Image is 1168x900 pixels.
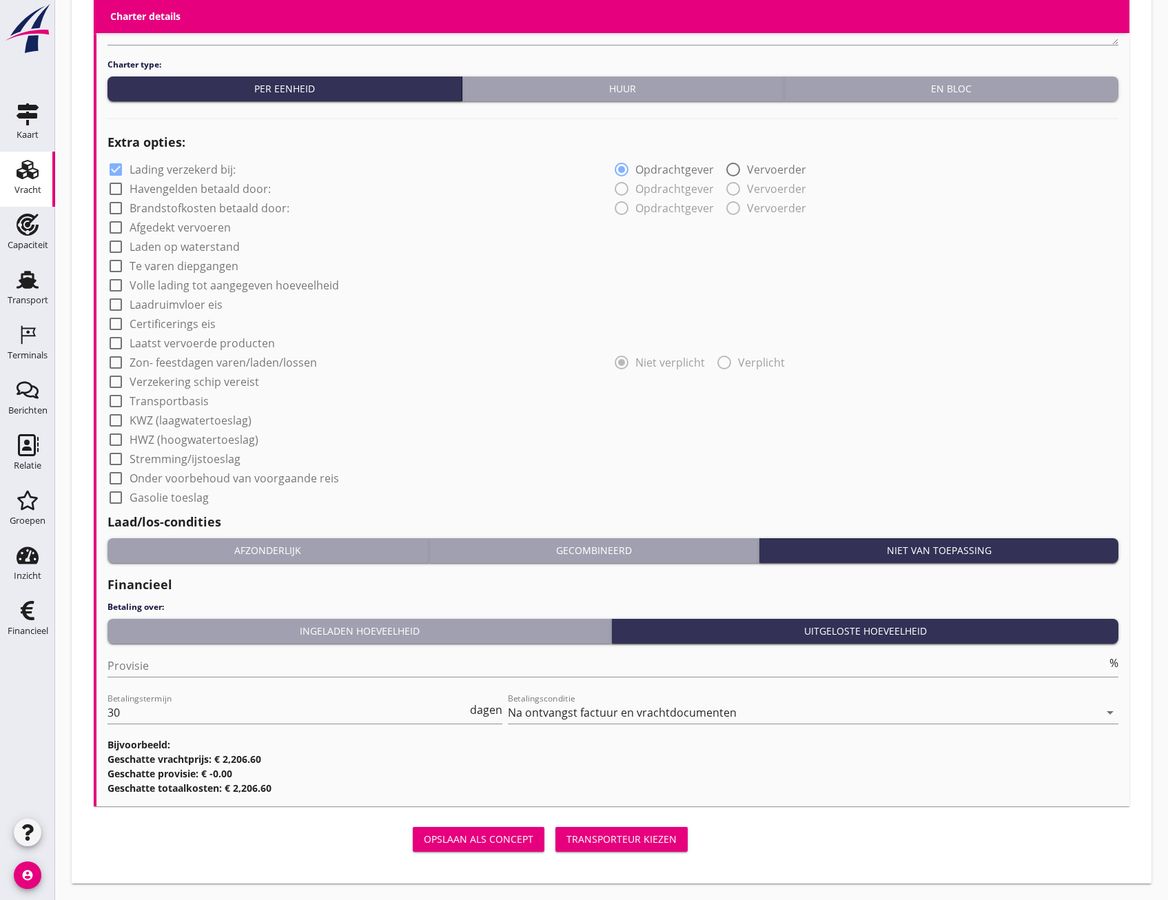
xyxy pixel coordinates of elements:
[747,163,806,176] label: Vervoerder
[8,241,48,249] div: Capaciteit
[107,76,462,101] button: Per eenheid
[130,336,275,350] label: Laatst vervoerde producten
[130,317,216,331] label: Certificerings eis
[566,832,677,846] div: Transporteur kiezen
[617,624,1113,638] div: Uitgeloste hoeveelheid
[113,81,456,96] div: Per eenheid
[107,752,1118,766] h3: Geschatte vrachtprijs: € 2,206.60
[1102,704,1118,721] i: arrow_drop_down
[130,471,339,485] label: Onder voorbehoud van voorgaande reis
[765,543,1113,558] div: Niet van toepassing
[107,538,429,563] button: Afzonderlijk
[8,626,48,635] div: Financieel
[14,461,41,470] div: Relatie
[468,81,777,96] div: Huur
[467,704,502,715] div: dagen
[130,452,240,466] label: Stremming/ijstoeslag
[424,832,533,846] div: Opslaan als concept
[130,394,209,408] label: Transportbasis
[130,221,231,234] label: Afgedekt vervoeren
[508,706,737,719] div: Na ontvangst factuur en vrachtdocumenten
[107,766,1118,781] h3: Geschatte provisie: € -0.00
[790,81,1113,96] div: En bloc
[107,575,1118,594] h2: Financieel
[130,413,252,427] label: KWZ (laagwatertoeslag)
[107,513,1118,531] h2: Laad/los-condities
[612,619,1118,644] button: Uitgeloste hoeveelheid
[130,375,259,389] label: Verzekering schip vereist
[1107,657,1118,668] div: %
[14,185,41,194] div: Vracht
[10,516,45,525] div: Groepen
[130,491,209,504] label: Gasolie toeslag
[107,601,1118,613] h4: Betaling over:
[130,298,223,311] label: Laadruimvloer eis
[14,861,41,889] i: account_circle
[3,3,52,54] img: logo-small.a267ee39.svg
[759,538,1118,563] button: Niet van toepassing
[130,240,240,254] label: Laden op waterstand
[107,655,1107,677] input: Provisie
[130,201,289,215] label: Brandstofkosten betaald door:
[8,406,48,415] div: Berichten
[555,827,688,852] button: Transporteur kiezen
[8,296,48,305] div: Transport
[107,619,612,644] button: Ingeladen hoeveelheid
[113,624,606,638] div: Ingeladen hoeveelheid
[107,702,467,724] input: Betalingstermijn
[113,543,423,558] div: Afzonderlijk
[130,163,236,176] label: Lading verzekerd bij:
[130,356,317,369] label: Zon- feestdagen varen/laden/lossen
[107,781,1118,795] h3: Geschatte totaalkosten: € 2,206.60
[130,259,238,273] label: Te varen diepgangen
[435,543,754,558] div: Gecombineerd
[635,163,714,176] label: Opdrachtgever
[107,133,1118,152] h2: Extra opties:
[107,737,1118,752] h3: Bijvoorbeeld:
[130,433,258,447] label: HWZ (hoogwatertoeslag)
[14,571,41,580] div: Inzicht
[107,59,1118,71] h4: Charter type:
[429,538,760,563] button: Gecombineerd
[8,351,48,360] div: Terminals
[130,278,339,292] label: Volle lading tot aangegeven hoeveelheid
[462,76,783,101] button: Huur
[17,130,39,139] div: Kaart
[784,76,1118,101] button: En bloc
[130,182,271,196] label: Havengelden betaald door:
[413,827,544,852] button: Opslaan als concept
